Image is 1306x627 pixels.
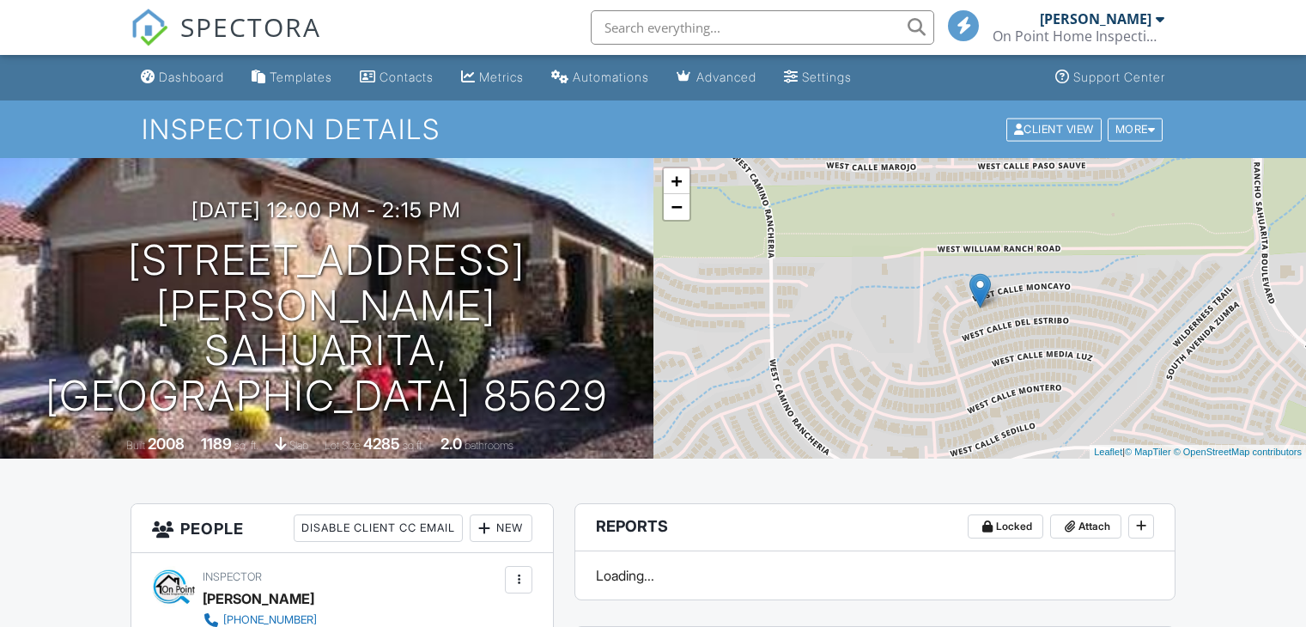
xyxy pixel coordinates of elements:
[325,439,361,452] span: Lot Size
[440,435,462,453] div: 2.0
[777,62,859,94] a: Settings
[1073,70,1165,84] div: Support Center
[131,504,553,553] h3: People
[353,62,440,94] a: Contacts
[380,70,434,84] div: Contacts
[203,570,262,583] span: Inspector
[403,439,424,452] span: sq.ft.
[1174,447,1302,457] a: © OpenStreetMap contributors
[131,23,321,59] a: SPECTORA
[544,62,656,94] a: Automations (Basic)
[27,238,626,419] h1: [STREET_ADDRESS][PERSON_NAME] Sahuarita, [GEOGRAPHIC_DATA] 85629
[1125,447,1171,457] a: © MapTiler
[289,439,308,452] span: slab
[131,9,168,46] img: The Best Home Inspection Software - Spectora
[245,62,339,94] a: Templates
[1040,10,1151,27] div: [PERSON_NAME]
[470,514,532,542] div: New
[159,70,224,84] div: Dashboard
[1048,62,1172,94] a: Support Center
[223,613,317,627] div: [PHONE_NUMBER]
[1006,118,1102,141] div: Client View
[1005,122,1106,135] a: Client View
[465,439,513,452] span: bathrooms
[270,70,332,84] div: Templates
[142,114,1164,144] h1: Inspection Details
[993,27,1164,45] div: On Point Home Inspections LLC
[201,435,232,453] div: 1189
[573,70,649,84] div: Automations
[591,10,934,45] input: Search everything...
[294,514,463,542] div: Disable Client CC Email
[191,198,461,222] h3: [DATE] 12:00 pm - 2:15 pm
[363,435,400,453] div: 4285
[180,9,321,45] span: SPECTORA
[664,194,689,220] a: Zoom out
[454,62,531,94] a: Metrics
[802,70,852,84] div: Settings
[134,62,231,94] a: Dashboard
[696,70,756,84] div: Advanced
[1094,447,1122,457] a: Leaflet
[148,435,185,453] div: 2008
[126,439,145,452] span: Built
[670,62,763,94] a: Advanced
[664,168,689,194] a: Zoom in
[1090,445,1306,460] div: |
[479,70,524,84] div: Metrics
[234,439,258,452] span: sq. ft.
[203,586,314,612] div: [PERSON_NAME]
[1108,118,1163,141] div: More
